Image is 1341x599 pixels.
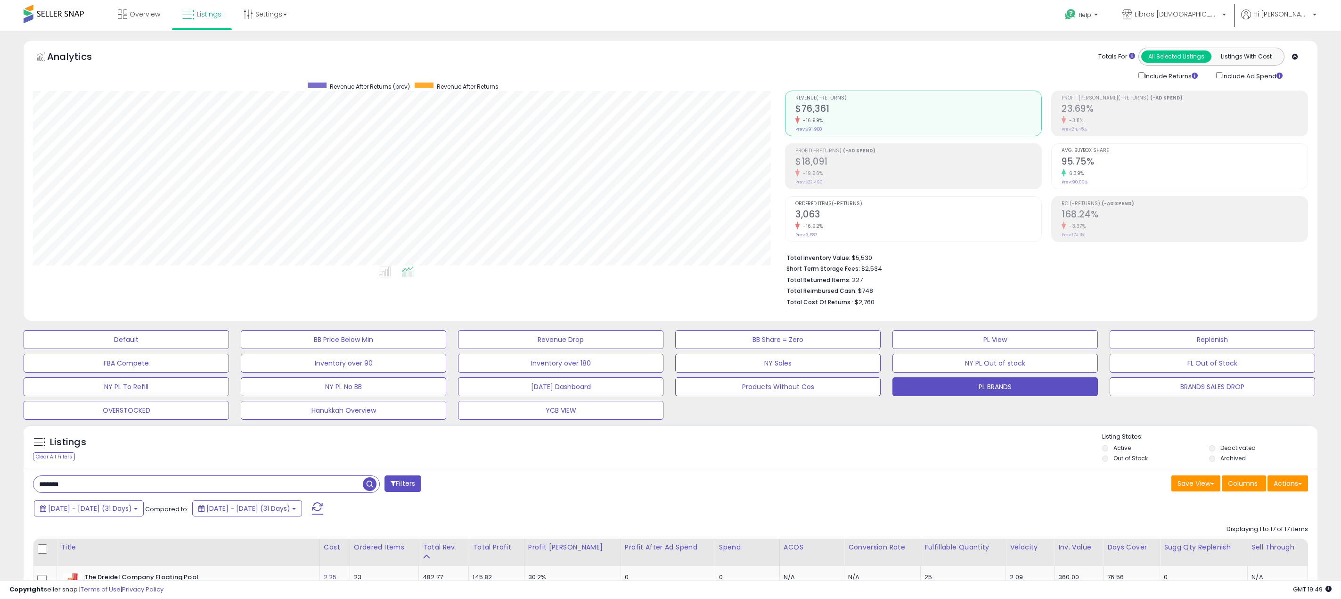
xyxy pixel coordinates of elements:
[1164,573,1240,582] div: 0
[1141,50,1211,63] button: All Selected Listings
[1171,475,1220,491] button: Save View
[1251,573,1300,582] div: N/A
[63,573,82,592] img: 41xy9Yl62BL._SL40_.jpg
[324,573,337,582] a: 2.25
[858,286,873,295] span: $748
[1135,9,1219,19] span: Libros [DEMOGRAPHIC_DATA]
[852,275,863,284] span: 227
[458,401,663,420] button: YCB VIEW
[1066,117,1083,124] small: -3.11%
[1253,9,1310,19] span: Hi [PERSON_NAME]
[892,377,1098,396] button: PL BRANDS
[458,354,663,373] button: Inventory over 180
[1110,377,1315,396] button: BRANDS SALES DROP
[1251,542,1304,552] div: Sell Through
[1150,94,1183,101] b: (-Ad Spend)
[33,452,75,461] div: Clear All Filters
[50,436,86,449] h5: Listings
[528,573,621,582] div: 30.2%
[24,330,229,349] button: Default
[800,170,823,177] small: -19.56%
[528,542,617,552] div: Profit [PERSON_NAME]
[1070,201,1100,206] b: (-Returns)
[354,573,418,582] div: 23
[1062,156,1308,169] h2: 95.75%
[1010,573,1054,582] div: 2.09
[47,50,110,66] h5: Analytics
[1211,50,1281,63] button: Listings With Cost
[786,265,860,273] b: Short Term Storage Fees:
[832,201,862,206] b: (-Returns)
[423,542,465,552] div: Total Rev.
[795,126,822,132] small: Prev: $91,988
[48,504,132,513] span: [DATE] - [DATE] (31 Days)
[1220,454,1246,462] label: Archived
[458,330,663,349] button: Revenue Drop
[1113,454,1148,462] label: Out of Stock
[1102,433,1317,441] p: Listing States:
[795,201,1041,206] span: Ordered Items
[800,117,823,124] small: -16.99%
[1241,9,1316,31] a: Hi [PERSON_NAME]
[1118,95,1149,100] b: (-Returns)
[719,573,779,582] div: 0
[354,542,415,552] div: Ordered Items
[324,542,346,552] div: Cost
[1131,70,1209,81] div: Include Returns
[1057,1,1107,31] a: Help
[795,148,1041,153] span: Profit
[786,251,1301,263] li: $5,530
[197,9,221,19] span: Listings
[1062,126,1087,132] small: Prev: 24.45%
[1227,525,1308,534] div: Displaying 1 to 17 of 17 items
[330,83,410,91] span: Revenue After Returns (prev)
[1222,475,1266,491] button: Columns
[473,542,520,552] div: Total Profit
[1058,542,1099,552] div: Inv. value
[1062,148,1308,153] span: Avg. Buybox Share
[1062,103,1308,116] h2: 23.69%
[784,542,840,552] div: ACOS
[843,147,875,154] b: (-Ad Spend)
[1102,200,1134,207] b: (-Ad Spend)
[1107,542,1156,552] div: Days Cover
[795,232,817,238] small: Prev: 3,687
[1062,179,1088,185] small: Prev: 90.00%
[1079,11,1091,19] span: Help
[625,573,715,582] div: 0
[122,585,164,594] a: Privacy Policy
[145,505,188,514] span: Compared to:
[1062,209,1308,222] h2: 168.24%
[786,287,857,295] b: Total Reimbursed Cash:
[675,330,881,349] button: BB Share = Zero
[924,573,998,582] div: 25
[1164,542,1243,552] div: Sugg Qty Replenish
[848,542,916,552] div: Conversion Rate
[816,95,847,100] b: (-Returns)
[130,9,160,19] span: Overview
[786,298,853,306] b: Total Cost Of Returns :
[675,354,881,373] button: NY Sales
[24,377,229,396] button: NY PL To Refill
[625,542,711,552] div: Profit After Ad Spend
[892,330,1098,349] button: PL View
[1062,95,1308,100] span: Profit [PERSON_NAME]
[241,330,446,349] button: BB Price Below Min
[473,573,523,582] div: 145.82
[1113,444,1131,452] label: Active
[384,475,421,492] button: Filters
[81,585,121,594] a: Terms of Use
[24,401,229,420] button: OVERSTOCKED
[1107,573,1153,582] div: 76.56
[1098,52,1135,61] div: Totals For
[786,254,850,262] b: Total Inventory Value:
[24,354,229,373] button: FBA Compete
[1293,585,1332,594] span: 2025-08-12 19:49 GMT
[924,542,1002,552] div: Fulfillable Quantity
[206,504,290,513] span: [DATE] - [DATE] (31 Days)
[1220,444,1256,452] label: Deactivated
[1110,354,1315,373] button: FL Out of Stock
[795,103,1041,116] h2: $76,361
[9,585,44,594] strong: Copyright
[241,401,446,420] button: Hanukkah Overview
